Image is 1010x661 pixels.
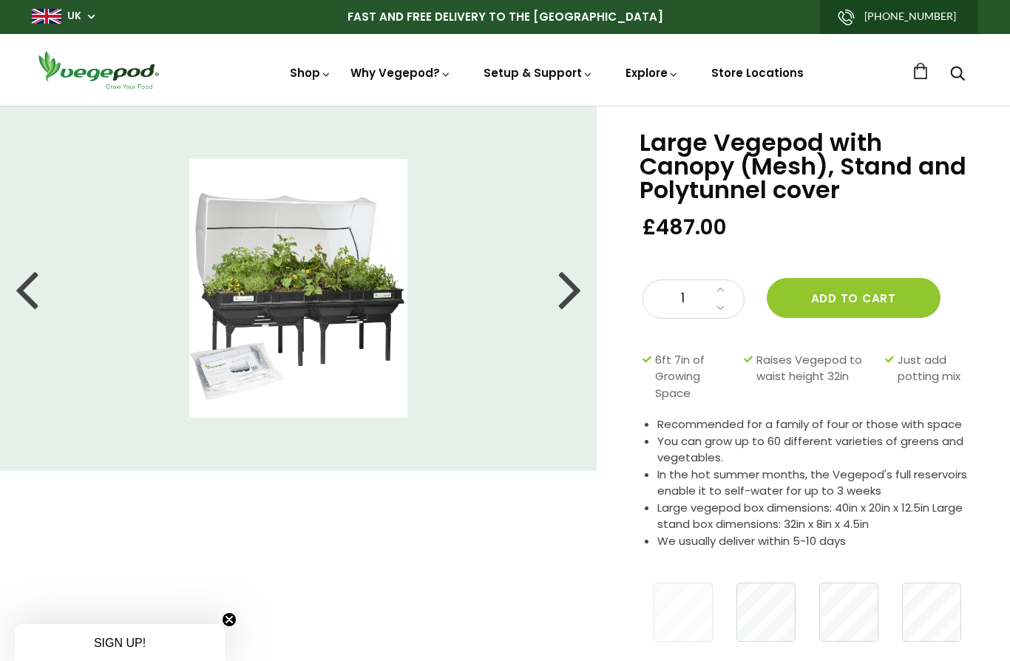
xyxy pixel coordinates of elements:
[712,280,729,299] a: Increase quantity by 1
[756,352,878,402] span: Raises Vegepod to waist height 32in
[898,352,966,402] span: Just add potting mix
[15,624,225,661] div: SIGN UP!Close teaser
[350,65,451,81] a: Why Vegepod?
[626,65,679,81] a: Explore
[657,416,973,433] li: Recommended for a family of four or those with space
[950,67,965,83] a: Search
[32,49,165,91] img: Vegepod
[655,352,736,402] span: 6ft 7in of Growing Space
[712,299,729,318] a: Decrease quantity by 1
[658,289,708,308] span: 1
[290,65,331,81] a: Shop
[767,278,940,318] button: Add to cart
[32,9,61,24] img: gb_large.png
[67,9,81,24] a: UK
[94,637,146,649] span: SIGN UP!
[643,214,727,241] span: £487.00
[189,159,407,418] img: Large Vegepod with Canopy (Mesh), Stand and Polytunnel cover
[222,612,237,627] button: Close teaser
[711,65,804,81] a: Store Locations
[657,500,973,533] li: Large vegepod box dimensions: 40in x 20in x 12.5in Large stand box dimensions: 32in x 8in x 4.5in
[657,433,973,467] li: You can grow up to 60 different varieties of greens and vegetables.
[657,533,973,550] li: We usually deliver within 5-10 days
[484,65,593,81] a: Setup & Support
[657,467,973,500] li: In the hot summer months, the Vegepod's full reservoirs enable it to self-water for up to 3 weeks
[640,131,973,202] h1: Large Vegepod with Canopy (Mesh), Stand and Polytunnel cover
